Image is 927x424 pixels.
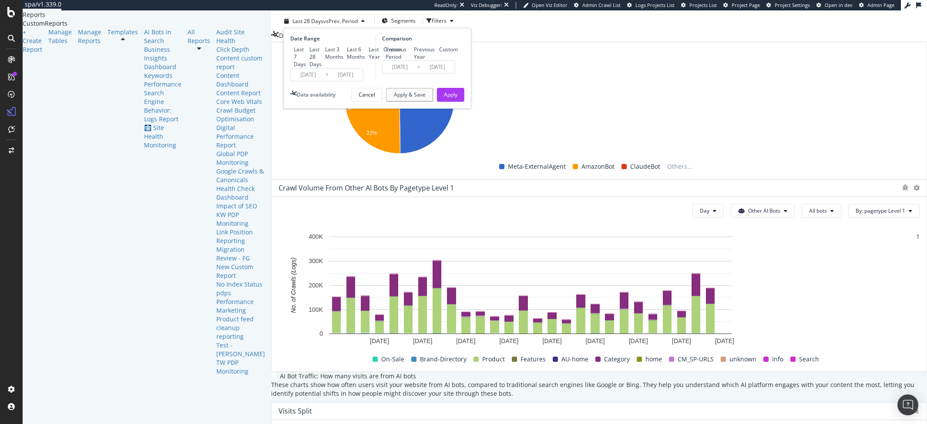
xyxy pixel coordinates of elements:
text: [DATE] [672,337,691,344]
span: Search [799,354,819,364]
a: Impact of SEO [216,202,265,210]
div: Visits Split [279,407,312,415]
span: Project Settings [775,2,810,8]
span: Category [604,354,630,364]
div: 🩻 Site Health Monitoring [144,124,181,150]
div: Previous Period [386,46,410,60]
a: Manage Reports [78,28,101,45]
div: Crawl Budget Optimisation [216,106,265,124]
a: Templates [107,28,138,37]
div: Filters [432,17,447,24]
div: Last 28 Days [306,46,322,68]
a: Test - [PERSON_NAME] [216,341,265,358]
a: Google Crawls & Canonicals [216,167,265,184]
span: CM_SP-URLS [678,354,714,364]
text: [DATE] [370,337,389,344]
text: [DATE] [456,337,475,344]
span: Projects List [689,2,717,8]
text: No. of Crawls (Logs) [290,257,297,313]
a: Health Check Dashboard [216,184,265,202]
text: 100K [309,306,323,313]
div: 1 [916,232,920,241]
span: Day [700,207,709,214]
div: Cancel [359,91,375,98]
div: Previous Period [382,46,410,60]
a: All Reports [188,28,210,45]
a: Link Position Reporting [216,228,265,245]
span: Meta-ExternalAgent [508,161,566,172]
div: Last 6 Months [343,46,365,60]
span: By: pagetype Level 1 [856,207,905,214]
input: Start Date [291,69,326,81]
div: Data availability [297,91,336,98]
button: Apply & Save [386,88,433,102]
span: Features [521,354,546,364]
a: Project Page [723,2,760,9]
div: Crawl Volume from Other AI Bots by pagetype Level 1 [279,184,454,192]
span: ClaudeBot [630,161,660,172]
div: Search Engine Behavior: Logs Report [144,89,181,124]
span: vs Prev. Period [323,17,358,25]
input: End Date [328,69,363,81]
text: 300K [309,257,323,264]
button: By: pagetype Level 1 [848,204,920,218]
div: Reports [23,10,271,19]
div: AI Bot Traffic: How many visits are from AI bots [280,372,416,381]
a: Keywords Performance [144,71,181,89]
div: + Create Report [23,28,42,54]
a: Product feed cleanup reporting [216,315,265,341]
div: Last Year [365,46,380,60]
p: These charts show how often users visit your website from AI bots, compared to traditional search... [271,381,927,398]
a: Core Web Vitals [216,97,265,106]
a: Admin Crawl List [574,2,621,9]
button: Other AI Bots [731,204,795,218]
div: Last 7 Days [290,46,306,68]
div: CustomReports [23,19,271,28]
text: [DATE] [715,337,734,344]
span: Logs Projects List [635,2,675,8]
button: Last 28 DaysvsPrev. Period [278,17,371,25]
div: Data crossed with the Crawls [279,31,364,42]
span: Product [482,354,505,364]
a: Migration Review - FG [216,245,265,263]
span: AU-home [561,354,588,364]
div: New Custom Report [216,263,265,280]
span: Project Page [732,2,760,8]
span: Segments [391,17,416,24]
div: Last 3 Months [322,46,343,60]
text: 0 [319,330,323,337]
div: Test - Irina [216,341,265,358]
a: Open in dev [816,2,853,9]
div: Content Dashboard [216,71,265,89]
span: Others... [664,161,696,172]
a: Project Settings [766,2,810,9]
text: [DATE] [499,337,518,344]
div: Crawl Volume from Other AI Bots by pagetype Level 1DayOther AI BotsAll botsBy: pagetype Level 1A ... [271,179,927,372]
a: Admin Page [859,2,894,9]
div: Apply [444,91,457,98]
a: Manage Tables [48,28,72,45]
text: [DATE] [629,337,648,344]
a: Open Viz Editor [523,2,568,9]
div: Content custom report [216,54,265,71]
div: Digital Performance Report [216,124,265,150]
a: Global PDP Monitoring [216,150,265,167]
div: Business Insights Dashboard [144,45,181,71]
svg: A chart. [279,232,783,354]
span: Brand-Directory [420,354,467,364]
div: KW PDP Monitoring [216,210,265,228]
a: Audit Site Health [216,28,265,45]
a: Performance Marketing [216,297,265,315]
button: Apply [437,88,464,102]
input: End Date [420,61,455,73]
